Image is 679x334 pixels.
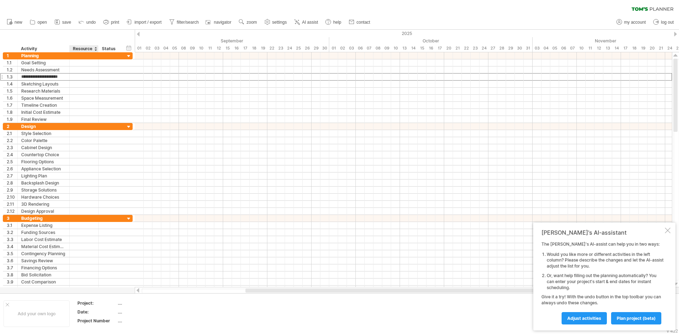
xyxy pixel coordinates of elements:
[365,45,373,52] div: Tuesday, 7 October 2025
[14,20,22,25] span: new
[603,45,612,52] div: Thursday, 13 November 2025
[259,45,267,52] div: Friday, 19 September 2025
[7,264,17,271] div: 3.7
[302,20,318,25] span: AI assist
[7,187,17,193] div: 2.9
[7,257,17,264] div: 3.6
[7,66,17,73] div: 1.2
[7,229,17,236] div: 3.2
[102,45,117,52] div: Status
[7,222,17,229] div: 3.1
[462,45,471,52] div: Wednesday, 22 October 2025
[294,45,303,52] div: Thursday, 25 September 2025
[567,316,601,321] span: Adjust activities
[86,20,96,25] span: undo
[21,208,66,215] div: Design Approval
[21,271,66,278] div: Bid Solicitation
[204,18,233,27] a: navigator
[144,45,152,52] div: Tuesday, 2 September 2025
[21,194,66,200] div: Hardware Choices
[7,194,17,200] div: 2.10
[471,45,480,52] div: Thursday, 23 October 2025
[134,20,162,25] span: import / export
[101,18,121,27] a: print
[621,45,630,52] div: Monday, 17 November 2025
[28,18,49,27] a: open
[21,137,66,144] div: Color Palette
[7,250,17,257] div: 3.5
[409,45,418,52] div: Tuesday, 14 October 2025
[21,279,66,285] div: Cost Comparison
[426,45,435,52] div: Thursday, 16 October 2025
[547,273,663,291] li: Or, want help filling out the planning automatically? You can enter your project's start & end da...
[4,300,70,327] div: Add your own logo
[356,20,370,25] span: contact
[167,18,201,27] a: filter/search
[21,144,66,151] div: Cabinet Design
[118,309,177,315] div: ....
[21,172,66,179] div: Lighting Plan
[21,123,66,130] div: Design
[373,45,382,52] div: Wednesday, 8 October 2025
[7,158,17,165] div: 2.5
[615,18,648,27] a: my account
[303,45,312,52] div: Friday, 26 September 2025
[21,158,66,165] div: Flooring Options
[21,264,66,271] div: Financing Options
[232,45,241,52] div: Tuesday, 16 September 2025
[329,37,533,45] div: October 2025
[205,45,214,52] div: Thursday, 11 September 2025
[21,229,66,236] div: Funding Sources
[630,45,639,52] div: Tuesday, 18 November 2025
[118,318,177,324] div: ....
[612,45,621,52] div: Friday, 14 November 2025
[276,45,285,52] div: Tuesday, 23 September 2025
[246,20,257,25] span: zoom
[241,45,250,52] div: Wednesday, 17 September 2025
[559,45,568,52] div: Thursday, 6 November 2025
[197,45,205,52] div: Wednesday, 10 September 2025
[324,18,343,27] a: help
[135,45,144,52] div: Monday, 1 September 2025
[7,286,17,292] div: 3.10
[170,45,179,52] div: Friday, 5 September 2025
[21,243,66,250] div: Material Cost Estimate
[7,172,17,179] div: 2.7
[263,18,289,27] a: settings
[7,201,17,207] div: 2.11
[21,222,66,229] div: Expense Listing
[453,45,462,52] div: Tuesday, 21 October 2025
[667,328,678,334] div: v 422
[21,102,66,109] div: Timeline Creation
[7,109,17,116] div: 1.8
[179,45,188,52] div: Monday, 8 September 2025
[7,144,17,151] div: 2.3
[7,88,17,94] div: 1.5
[7,208,17,215] div: 2.12
[347,18,372,27] a: contact
[223,45,232,52] div: Monday, 15 September 2025
[506,45,515,52] div: Wednesday, 29 October 2025
[7,151,17,158] div: 2.4
[21,187,66,193] div: Storage Solutions
[292,18,320,27] a: AI assist
[272,20,287,25] span: settings
[250,45,259,52] div: Thursday, 18 September 2025
[62,20,71,25] span: save
[577,45,586,52] div: Monday, 10 November 2025
[611,312,661,324] a: plan project (beta)
[21,88,66,94] div: Research Materials
[594,45,603,52] div: Wednesday, 12 November 2025
[533,45,541,52] div: Monday, 3 November 2025
[21,236,66,243] div: Labor Cost Estimate
[541,45,550,52] div: Tuesday, 4 November 2025
[21,250,66,257] div: Contingency Planning
[617,316,656,321] span: plan project (beta)
[524,45,533,52] div: Friday, 31 October 2025
[214,45,223,52] div: Friday, 12 September 2025
[391,45,400,52] div: Friday, 10 October 2025
[547,252,663,269] li: Would you like more or different activities in the left column? Please describe the changes and l...
[5,18,24,27] a: new
[73,45,94,52] div: Resource
[7,271,17,278] div: 3.8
